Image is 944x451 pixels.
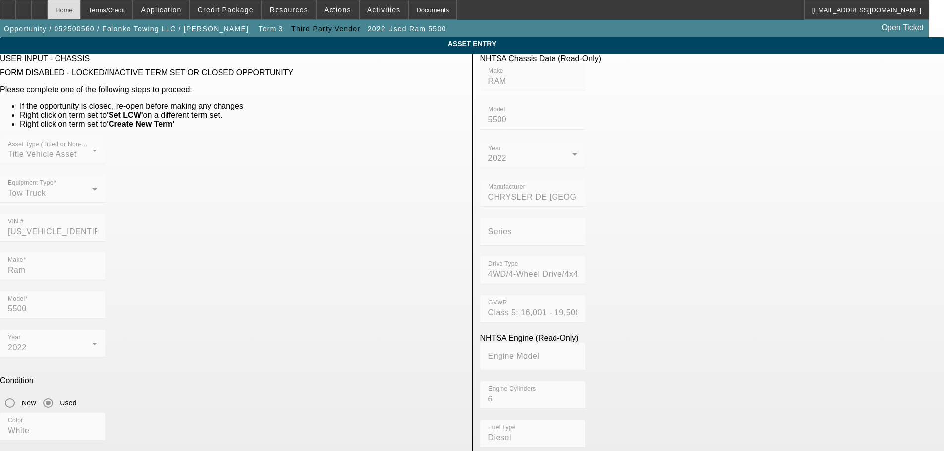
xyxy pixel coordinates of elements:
mat-label: GVWR [488,300,507,306]
button: Activities [360,0,408,19]
span: 2022 Used Ram 5500 [368,25,446,33]
mat-label: Color [8,417,23,424]
button: Term 3 [255,20,287,38]
span: Third Party Vendor [291,25,360,33]
mat-label: Asset Type (Titled or Non-Titled) [8,141,99,148]
mat-label: VIN # [8,218,24,225]
mat-label: Series [488,227,512,236]
mat-label: Year [8,334,21,341]
mat-label: Fuel Type [488,424,516,431]
mat-label: Equipment Type [8,180,54,186]
mat-label: Make [8,257,23,263]
button: Actions [317,0,359,19]
b: 'Create New Term' [107,120,174,128]
mat-label: Model [488,106,505,113]
span: Credit Package [198,6,254,14]
mat-label: Engine Cylinders [488,386,536,392]
mat-label: Year [488,145,501,151]
mat-label: Engine Model [488,352,540,360]
mat-label: Model [8,296,25,302]
button: Credit Package [190,0,261,19]
span: Application [141,6,181,14]
span: Activities [367,6,401,14]
li: Right click on term set to on a different term set. [20,111,464,120]
button: Resources [262,0,316,19]
mat-label: Make [488,68,503,74]
a: Open Ticket [878,19,928,36]
span: Term 3 [258,25,283,33]
mat-label: Drive Type [488,261,518,267]
li: If the opportunity is closed, re-open before making any changes [20,102,464,111]
button: 2022 Used Ram 5500 [365,20,449,38]
span: Actions [324,6,351,14]
li: Right click on term set to [20,120,464,129]
b: 'Set LCW' [107,111,143,119]
span: Resources [270,6,308,14]
span: ASSET ENTRY [7,40,937,48]
mat-label: Manufacturer [488,184,525,190]
button: Application [133,0,189,19]
span: Opportunity / 052500560 / Folonko Towing LLC / [PERSON_NAME] [4,25,249,33]
button: Third Party Vendor [289,20,363,38]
